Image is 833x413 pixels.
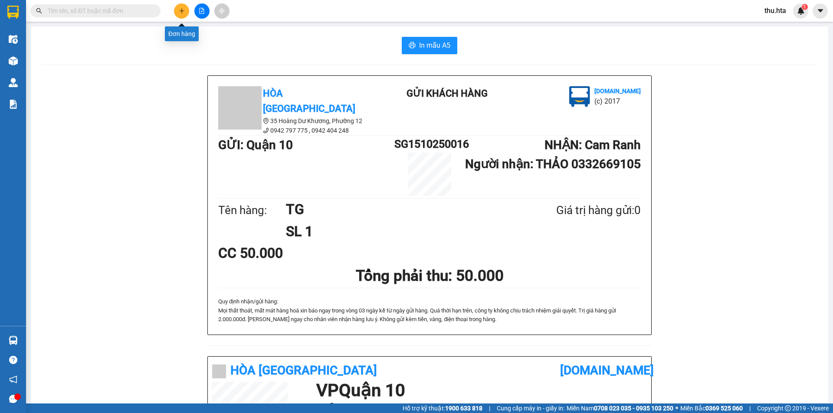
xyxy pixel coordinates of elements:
b: [DOMAIN_NAME] [594,88,641,94]
span: caret-down [817,7,824,15]
span: Cung cấp máy in - giấy in: [497,403,564,413]
b: Người nhận : THẢO 0332669105 [465,157,641,171]
button: file-add [194,3,210,19]
img: warehouse-icon [9,336,18,345]
span: environment [263,118,269,124]
span: message [9,395,17,403]
img: logo.jpg [569,86,590,107]
b: GỬI : Quận 10 [218,138,293,152]
span: thu.hta [758,5,793,16]
p: Mọi thất thoát, mất mát hàng hoá xin báo ngay trong vòng 03 ngày kể từ ngày gửi hà... [218,306,641,324]
span: aim [219,8,225,14]
img: warehouse-icon [9,78,18,87]
strong: 0708 023 035 - 0935 103 250 [594,405,673,412]
button: plus [174,3,189,19]
span: | [749,403,751,413]
input: Tìm tên, số ĐT hoặc mã đơn [48,6,150,16]
h1: SL 1 [286,221,514,242]
b: NHẬN : Cam Ranh [544,138,641,152]
strong: 0369 525 060 [705,405,743,412]
span: phone [263,127,269,133]
span: Miền Bắc [680,403,743,413]
span: copyright [785,405,791,411]
img: warehouse-icon [9,35,18,44]
li: 0942 797 775 , 0942 404 248 [218,126,374,135]
div: Quy định nhận/gửi hàng : [218,297,641,324]
button: caret-down [813,3,828,19]
img: warehouse-icon [9,56,18,65]
h1: Tổng phải thu: 50.000 [218,264,641,288]
img: solution-icon [9,100,18,109]
strong: 1900 633 818 [445,405,482,412]
h1: VP Quận 10 [316,382,643,399]
b: Hòa [GEOGRAPHIC_DATA] [263,88,355,114]
span: Miền Nam [567,403,673,413]
span: Hỗ trợ kỹ thuật: [403,403,482,413]
img: icon-new-feature [797,7,805,15]
img: logo-vxr [7,6,19,19]
div: Giá trị hàng gửi: 0 [514,202,641,219]
span: search [36,8,42,14]
h1: TG [286,198,514,220]
span: | [489,403,490,413]
span: printer [409,42,416,50]
h1: SG1510250016 [394,136,465,153]
span: plus [179,8,185,14]
button: aim [214,3,230,19]
span: notification [9,375,17,384]
b: Gửi khách hàng [407,88,488,99]
sup: 1 [802,4,808,10]
span: ⚪️ [676,406,678,410]
li: (c) 2017 [594,96,641,107]
span: 1 [803,4,806,10]
span: question-circle [9,356,17,364]
li: 35 Hoàng Dư Khương, Phường 12 [218,116,374,126]
span: In mẫu A5 [419,40,450,51]
div: CC 50.000 [218,242,357,264]
b: [DOMAIN_NAME] [560,363,654,377]
button: printerIn mẫu A5 [402,37,457,54]
div: Tên hàng: [218,202,286,219]
b: Hòa [GEOGRAPHIC_DATA] [230,363,377,377]
span: file-add [199,8,205,14]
